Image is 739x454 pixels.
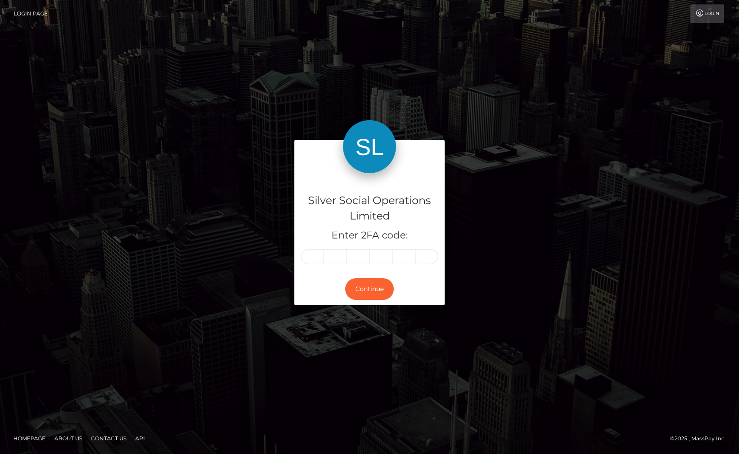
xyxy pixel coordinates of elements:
[132,431,149,445] a: API
[301,229,438,242] h5: Enter 2FA code:
[301,193,438,224] h4: Silver Social Operations Limited
[343,120,396,173] img: Silver Social Operations Limited
[51,431,86,445] a: About Us
[14,4,48,23] a: Login Page
[670,434,732,443] div: © 2025 , MassPay Inc.
[345,278,394,300] button: Continue
[690,4,724,23] a: Login
[10,431,49,445] a: Homepage
[88,431,130,445] a: Contact Us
